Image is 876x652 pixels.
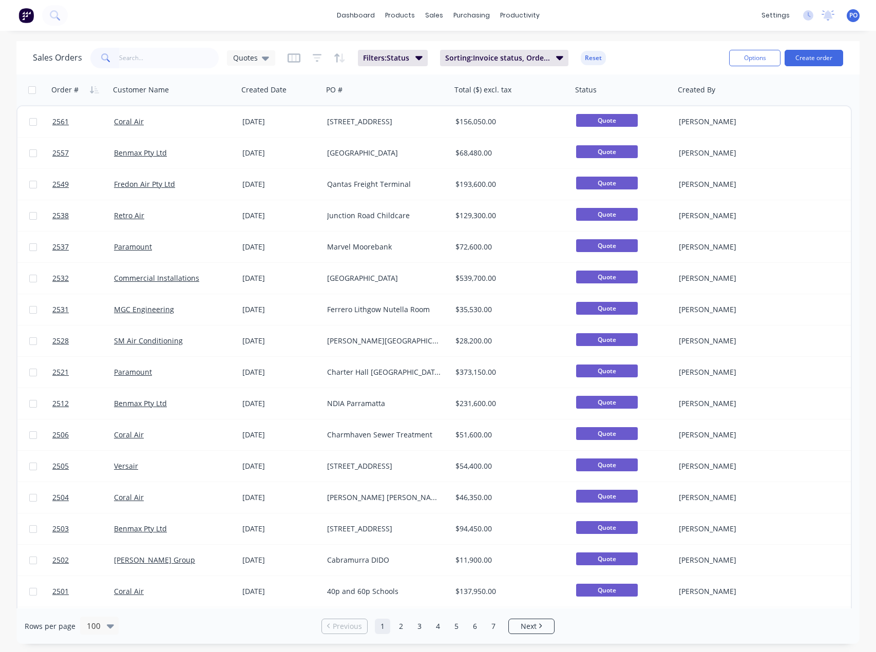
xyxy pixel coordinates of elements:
[327,492,441,503] div: [PERSON_NAME] [PERSON_NAME] Industrial
[52,388,114,419] a: 2512
[756,8,795,23] div: settings
[679,273,793,283] div: [PERSON_NAME]
[52,325,114,356] a: 2528
[327,242,441,252] div: Marvel Moorebank
[242,117,319,127] div: [DATE]
[52,336,69,346] span: 2528
[412,619,427,634] a: Page 3
[52,555,69,565] span: 2502
[327,430,441,440] div: Charmhaven Sewer Treatment
[467,619,483,634] a: Page 6
[679,210,793,221] div: [PERSON_NAME]
[242,461,319,471] div: [DATE]
[52,451,114,482] a: 2505
[52,263,114,294] a: 2532
[114,492,144,502] a: Coral Air
[576,333,638,346] span: Quote
[327,210,441,221] div: Junction Road Childcare
[33,53,82,63] h1: Sales Orders
[455,179,562,189] div: $193,600.00
[576,145,638,158] span: Quote
[509,621,554,631] a: Next page
[326,85,342,95] div: PO #
[114,179,175,189] a: Fredon Air Pty Ltd
[327,273,441,283] div: [GEOGRAPHIC_DATA]
[420,8,448,23] div: sales
[114,273,199,283] a: Commercial Installations
[679,304,793,315] div: [PERSON_NAME]
[455,430,562,440] div: $51,600.00
[358,50,428,66] button: Filters:Status
[242,555,319,565] div: [DATE]
[576,584,638,597] span: Quote
[576,365,638,377] span: Quote
[327,148,441,158] div: [GEOGRAPHIC_DATA]
[242,336,319,346] div: [DATE]
[322,621,367,631] a: Previous page
[679,117,793,127] div: [PERSON_NAME]
[114,555,195,565] a: [PERSON_NAME] Group
[18,8,34,23] img: Factory
[25,621,75,631] span: Rows per page
[679,586,793,597] div: [PERSON_NAME]
[454,85,511,95] div: Total ($) excl. tax
[52,524,69,534] span: 2503
[327,461,441,471] div: [STREET_ADDRESS]
[849,11,858,20] span: PO
[52,294,114,325] a: 2531
[679,430,793,440] div: [PERSON_NAME]
[51,85,79,95] div: Order #
[242,398,319,409] div: [DATE]
[114,586,144,596] a: Coral Air
[327,304,441,315] div: Ferrero Lithgow Nutella Room
[52,179,69,189] span: 2549
[114,398,167,408] a: Benmax Pty Ltd
[52,545,114,576] a: 2502
[455,367,562,377] div: $373,150.00
[679,148,793,158] div: [PERSON_NAME]
[455,524,562,534] div: $94,450.00
[52,513,114,544] a: 2503
[327,586,441,597] div: 40p and 60p Schools
[52,398,69,409] span: 2512
[52,357,114,388] a: 2521
[52,607,114,638] a: 2500
[52,304,69,315] span: 2531
[114,210,144,220] a: Retro Air
[119,48,219,68] input: Search...
[114,148,167,158] a: Benmax Pty Ltd
[242,304,319,315] div: [DATE]
[52,586,69,597] span: 2501
[52,106,114,137] a: 2561
[242,367,319,377] div: [DATE]
[581,51,606,65] button: Reset
[114,367,152,377] a: Paramount
[327,367,441,377] div: Charter Hall [GEOGRAPHIC_DATA]
[445,53,550,63] span: Sorting: Invoice status, Order #
[486,619,501,634] a: Page 7
[576,302,638,315] span: Quote
[455,242,562,252] div: $72,600.00
[495,8,545,23] div: productivity
[521,621,537,631] span: Next
[52,461,69,471] span: 2505
[455,304,562,315] div: $35,530.00
[327,179,441,189] div: Qantas Freight Terminal
[576,427,638,440] span: Quote
[327,336,441,346] div: [PERSON_NAME][GEOGRAPHIC_DATA]
[440,50,568,66] button: Sorting:Invoice status, Order #
[52,430,69,440] span: 2506
[114,117,144,126] a: Coral Air
[52,148,69,158] span: 2557
[455,555,562,565] div: $11,900.00
[52,492,69,503] span: 2504
[52,482,114,513] a: 2504
[242,492,319,503] div: [DATE]
[430,619,446,634] a: Page 4
[332,8,380,23] a: dashboard
[576,177,638,189] span: Quote
[52,273,69,283] span: 2532
[52,232,114,262] a: 2537
[785,50,843,66] button: Create order
[455,586,562,597] div: $137,950.00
